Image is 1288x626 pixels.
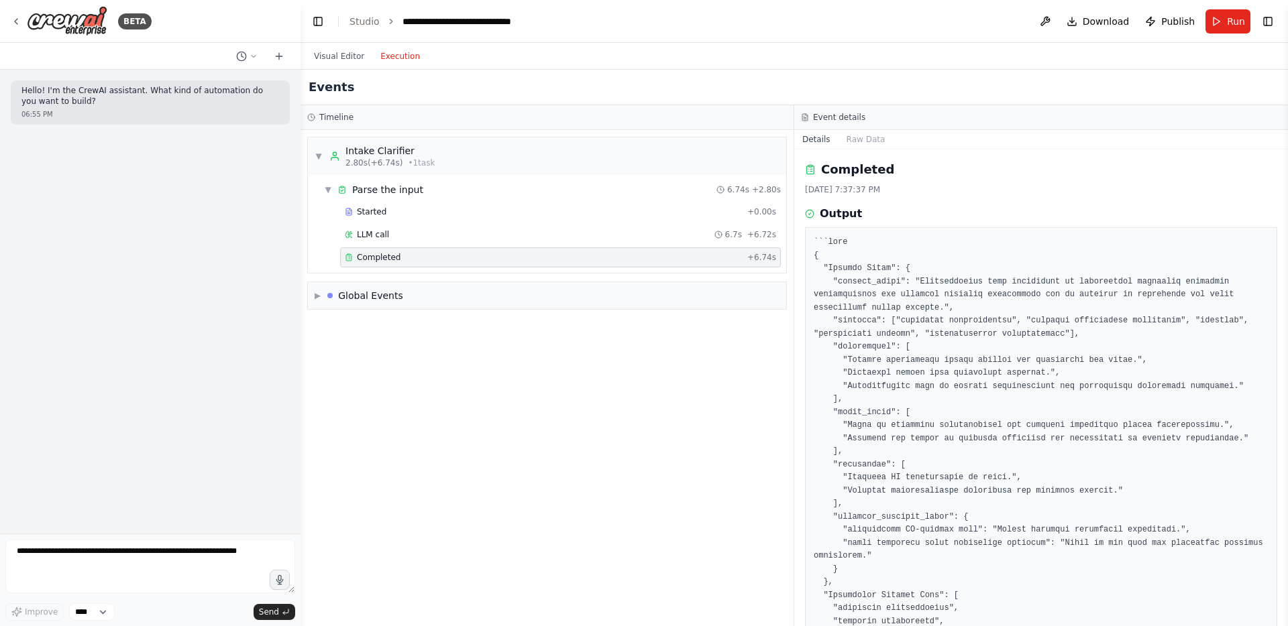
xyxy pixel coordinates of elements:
[372,48,428,64] button: Execution
[1227,15,1245,28] span: Run
[727,184,749,195] span: 6.74s
[324,184,332,195] span: ▼
[1205,9,1250,34] button: Run
[345,144,435,158] div: Intake Clarifier
[309,12,327,31] button: Hide left sidebar
[350,16,380,27] a: Studio
[319,112,354,123] h3: Timeline
[231,48,263,64] button: Switch to previous chat
[839,130,894,149] button: Raw Data
[21,109,279,119] div: 06:55 PM
[1061,9,1135,34] button: Download
[5,603,64,621] button: Improve
[747,206,776,217] span: + 0.00s
[315,290,321,301] span: ▶
[357,229,389,240] span: LLM call
[794,130,839,149] button: Details
[352,183,423,196] div: Parse the input
[357,252,400,263] span: Completed
[254,604,295,620] button: Send
[1258,12,1277,31] button: Show right sidebar
[345,158,402,168] span: 2.80s (+6.74s)
[350,15,511,28] nav: breadcrumb
[1161,15,1195,28] span: Publish
[270,570,290,590] button: Click to speak your automation idea
[338,289,403,302] div: Global Events
[357,206,386,217] span: Started
[315,151,323,162] span: ▼
[25,607,58,617] span: Improve
[27,6,107,36] img: Logo
[1083,15,1130,28] span: Download
[813,112,865,123] h3: Event details
[725,229,742,240] span: 6.7s
[805,184,1277,195] div: [DATE] 7:37:37 PM
[821,160,894,179] h2: Completed
[752,184,781,195] span: + 2.80s
[268,48,290,64] button: Start a new chat
[309,78,354,97] h2: Events
[408,158,435,168] span: • 1 task
[21,86,279,107] p: Hello! I'm the CrewAI assistant. What kind of automation do you want to build?
[118,13,152,29] div: BETA
[1140,9,1200,34] button: Publish
[747,229,776,240] span: + 6.72s
[306,48,372,64] button: Visual Editor
[820,206,862,222] h3: Output
[747,252,776,263] span: + 6.74s
[259,607,279,617] span: Send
